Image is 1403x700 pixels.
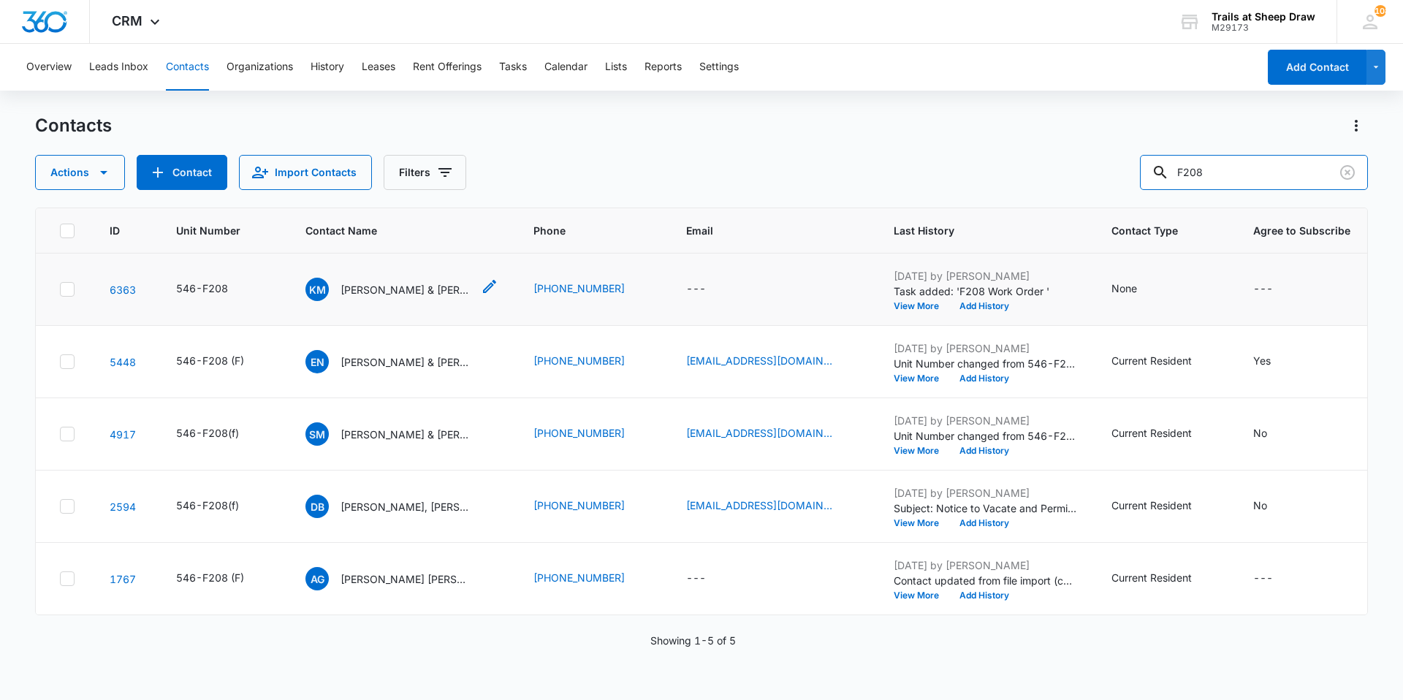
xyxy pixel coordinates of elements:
[305,350,329,373] span: EN
[176,281,228,296] div: 546-F208
[533,281,625,296] a: [PHONE_NUMBER]
[533,498,651,515] div: Phone - (720) 340-0573 - Select to Edit Field
[686,281,706,298] div: ---
[1111,498,1192,513] div: Current Resident
[533,353,651,370] div: Phone - (970) 503-9720 - Select to Edit Field
[686,353,859,370] div: Email - elizabethnavarro9901@gmail.com - Select to Edit Field
[894,356,1076,371] p: Unit Number changed from 546-F208 to 546-F208 (F).
[341,427,472,442] p: [PERSON_NAME] & [PERSON_NAME]
[1336,161,1359,184] button: Clear
[894,591,949,600] button: View More
[1111,570,1218,587] div: Contact Type - Current Resident - Select to Edit Field
[533,353,625,368] a: [PHONE_NUMBER]
[1111,425,1218,443] div: Contact Type - Current Resident - Select to Edit Field
[227,44,293,91] button: Organizations
[686,570,732,587] div: Email - - Select to Edit Field
[1253,353,1271,368] div: Yes
[894,573,1076,588] p: Contact updated from file import (contacts-20231023195256.csv): --
[110,428,136,441] a: Navigate to contact details page for Shiloh Morado & Willie Young
[305,422,498,446] div: Contact Name - Shiloh Morado & Willie Young - Select to Edit Field
[305,495,498,518] div: Contact Name - Dylan Bartels, Willie Young & Dante Smith - Select to Edit Field
[699,44,739,91] button: Settings
[533,425,625,441] a: [PHONE_NUMBER]
[35,155,125,190] button: Actions
[1111,570,1192,585] div: Current Resident
[686,498,859,515] div: Email - dbartels2019@gmail.com - Select to Edit Field
[1253,223,1350,238] span: Agree to Subscribe
[949,374,1019,383] button: Add History
[341,499,472,514] p: [PERSON_NAME], [PERSON_NAME] & [PERSON_NAME]
[499,44,527,91] button: Tasks
[1111,498,1218,515] div: Contact Type - Current Resident - Select to Edit Field
[894,558,1076,573] p: [DATE] by [PERSON_NAME]
[110,356,136,368] a: Navigate to contact details page for Elizabeth Navarro & Francisco Madaleno
[1111,353,1218,370] div: Contact Type - Current Resident - Select to Edit Field
[686,281,732,298] div: Email - - Select to Edit Field
[112,13,142,28] span: CRM
[949,591,1019,600] button: Add History
[110,573,136,585] a: Navigate to contact details page for Alyssa Gutierrez Robert Rutherford
[176,570,270,587] div: Unit Number - 546-F208 (F) - Select to Edit Field
[1253,498,1293,515] div: Agree to Subscribe - No - Select to Edit Field
[110,501,136,513] a: Navigate to contact details page for Dylan Bartels, Willie Young & Dante Smith
[686,223,837,238] span: Email
[894,501,1076,516] p: Subject: Notice to Vacate and Permission to enter Good morning [PERSON_NAME] signed the Notice to...
[26,44,72,91] button: Overview
[1253,570,1299,587] div: Agree to Subscribe - - Select to Edit Field
[305,495,329,518] span: DB
[176,281,254,298] div: Unit Number - 546-F208 - Select to Edit Field
[894,268,1076,284] p: [DATE] by [PERSON_NAME]
[1375,5,1386,17] div: notifications count
[533,498,625,513] a: [PHONE_NUMBER]
[176,498,265,515] div: Unit Number - 546-F208(f) - Select to Edit Field
[650,633,736,648] p: Showing 1-5 of 5
[686,353,832,368] a: [EMAIL_ADDRESS][DOMAIN_NAME]
[176,498,239,513] div: 546-F208(f)
[533,425,651,443] div: Phone - (970) 939-3036 - Select to Edit Field
[544,44,588,91] button: Calendar
[1375,5,1386,17] span: 108
[894,374,949,383] button: View More
[137,155,227,190] button: Add Contact
[1253,425,1267,441] div: No
[1111,425,1192,441] div: Current Resident
[1212,23,1315,33] div: account id
[176,425,265,443] div: Unit Number - 546-F208(f) - Select to Edit Field
[362,44,395,91] button: Leases
[341,354,472,370] p: [PERSON_NAME] & [PERSON_NAME]
[305,278,498,301] div: Contact Name - Kyle Martin & Amanda Mattison - Select to Edit Field
[384,155,466,190] button: Filters
[894,341,1076,356] p: [DATE] by [PERSON_NAME]
[686,425,832,441] a: [EMAIL_ADDRESS][DOMAIN_NAME]
[1111,281,1137,296] div: None
[341,282,472,297] p: [PERSON_NAME] & [PERSON_NAME]
[176,353,270,370] div: Unit Number - 546-F208 (F) - Select to Edit Field
[89,44,148,91] button: Leads Inbox
[1140,155,1368,190] input: Search Contacts
[239,155,372,190] button: Import Contacts
[894,485,1076,501] p: [DATE] by [PERSON_NAME]
[110,284,136,296] a: Navigate to contact details page for Kyle Martin & Amanda Mattison
[645,44,682,91] button: Reports
[894,223,1055,238] span: Last History
[894,302,949,311] button: View More
[533,281,651,298] div: Phone - (712) 204-8846 - Select to Edit Field
[1111,353,1192,368] div: Current Resident
[533,570,625,585] a: [PHONE_NUMBER]
[686,498,832,513] a: [EMAIL_ADDRESS][DOMAIN_NAME]
[341,571,472,587] p: [PERSON_NAME] [PERSON_NAME]
[1212,11,1315,23] div: account name
[305,223,477,238] span: Contact Name
[1253,425,1293,443] div: Agree to Subscribe - No - Select to Edit Field
[1253,498,1267,513] div: No
[1253,281,1299,298] div: Agree to Subscribe - - Select to Edit Field
[1253,281,1273,298] div: ---
[305,350,498,373] div: Contact Name - Elizabeth Navarro & Francisco Madaleno - Select to Edit Field
[176,223,270,238] span: Unit Number
[949,302,1019,311] button: Add History
[110,223,120,238] span: ID
[894,428,1076,444] p: Unit Number changed from 546-F208 to 546-F208(f).
[894,519,949,528] button: View More
[1345,114,1368,137] button: Actions
[1111,281,1163,298] div: Contact Type - None - Select to Edit Field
